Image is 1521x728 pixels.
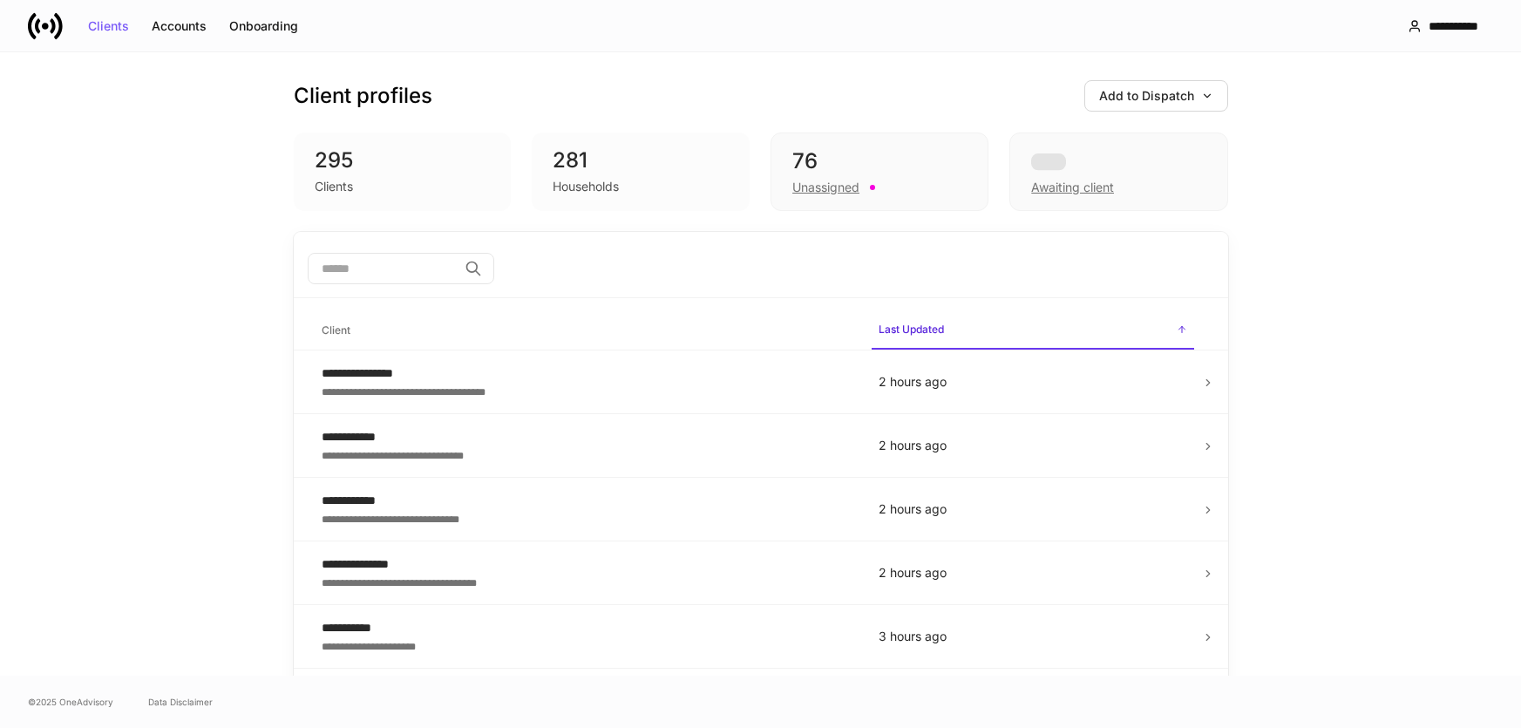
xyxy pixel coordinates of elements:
button: Add to Dispatch [1084,80,1228,112]
div: Unassigned [792,179,859,196]
div: Clients [88,20,129,32]
div: Awaiting client [1009,133,1227,211]
div: Accounts [152,20,207,32]
p: 2 hours ago [879,500,1187,518]
p: 3 hours ago [879,628,1187,645]
div: Onboarding [229,20,298,32]
span: Last Updated [872,312,1194,350]
h3: Client profiles [294,82,432,110]
button: Clients [77,12,140,40]
span: © 2025 OneAdvisory [28,695,113,709]
button: Accounts [140,12,218,40]
p: 2 hours ago [879,564,1187,582]
p: 2 hours ago [879,373,1187,391]
h6: Last Updated [879,321,944,337]
div: 281 [553,146,729,174]
div: Add to Dispatch [1099,90,1213,102]
h6: Client [322,322,350,338]
div: 76 [792,147,967,175]
div: Households [553,178,619,195]
p: 2 hours ago [879,437,1187,454]
button: Onboarding [218,12,309,40]
div: Clients [315,178,353,195]
div: 295 [315,146,491,174]
div: 76Unassigned [771,133,988,211]
span: Client [315,313,858,349]
div: Awaiting client [1031,179,1114,196]
a: Data Disclaimer [148,695,213,709]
